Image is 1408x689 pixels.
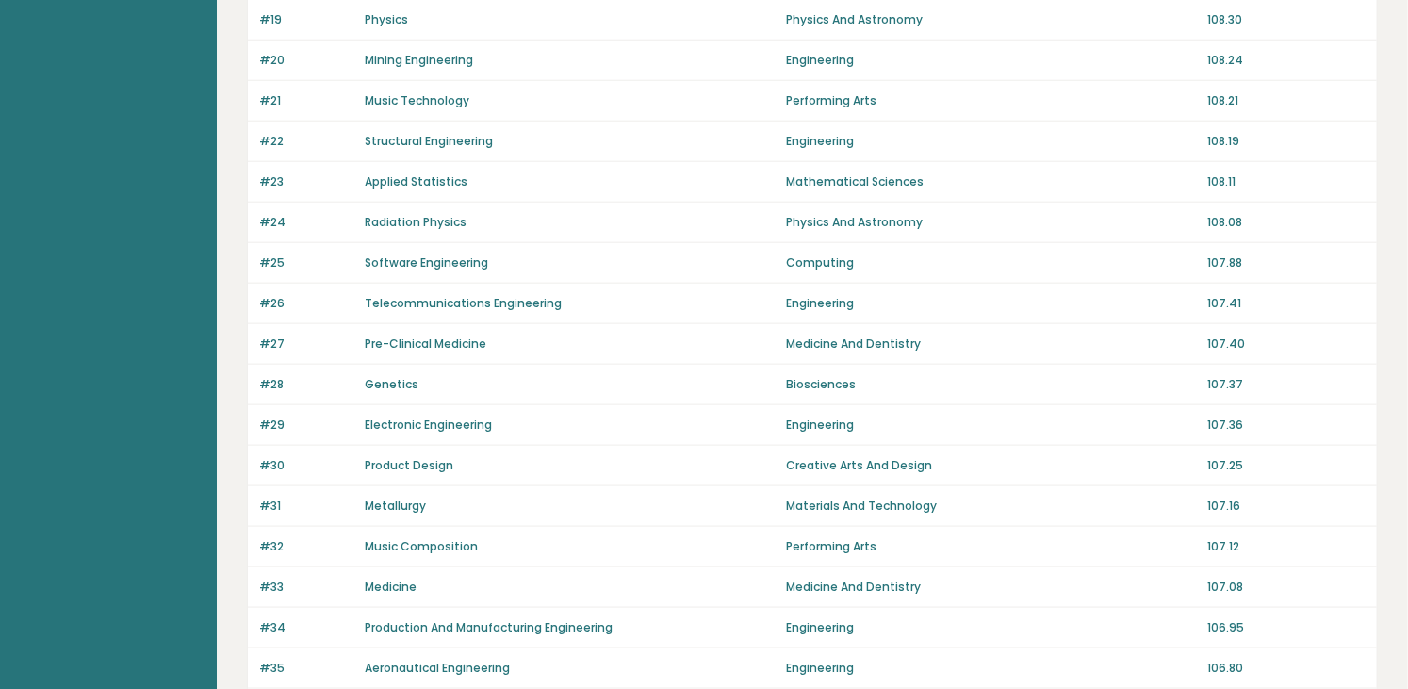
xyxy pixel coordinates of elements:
[1208,376,1366,393] p: 107.37
[365,417,492,433] a: Electronic Engineering
[787,133,1197,150] p: Engineering
[259,376,353,393] p: #28
[787,254,1197,271] p: Computing
[1208,92,1366,109] p: 108.21
[259,214,353,231] p: #24
[365,295,562,311] a: Telecommunications Engineering
[259,417,353,434] p: #29
[259,11,353,28] p: #19
[787,538,1197,555] p: Performing Arts
[259,295,353,312] p: #26
[365,538,478,554] a: Music Composition
[1208,214,1366,231] p: 108.08
[259,457,353,474] p: #30
[787,52,1197,69] p: Engineering
[365,376,418,392] a: Genetics
[1208,619,1366,636] p: 106.95
[787,336,1197,353] p: Medicine And Dentistry
[1208,254,1366,271] p: 107.88
[787,579,1197,596] p: Medicine And Dentistry
[1208,295,1366,312] p: 107.41
[259,133,353,150] p: #22
[365,254,488,271] a: Software Engineering
[1208,579,1366,596] p: 107.08
[787,11,1197,28] p: Physics And Astronomy
[365,619,613,635] a: Production And Manufacturing Engineering
[787,417,1197,434] p: Engineering
[259,254,353,271] p: #25
[787,660,1197,677] p: Engineering
[365,52,473,68] a: Mining Engineering
[259,660,353,677] p: #35
[1208,173,1366,190] p: 108.11
[1208,52,1366,69] p: 108.24
[259,92,353,109] p: #21
[1208,11,1366,28] p: 108.30
[1208,538,1366,555] p: 107.12
[1208,133,1366,150] p: 108.19
[365,92,469,108] a: Music Technology
[1208,336,1366,353] p: 107.40
[259,619,353,636] p: #34
[365,579,417,595] a: Medicine
[1208,660,1366,677] p: 106.80
[365,660,510,676] a: Aeronautical Engineering
[259,579,353,596] p: #33
[259,498,353,515] p: #31
[787,619,1197,636] p: Engineering
[365,11,408,27] a: Physics
[259,336,353,353] p: #27
[365,173,467,189] a: Applied Statistics
[1208,417,1366,434] p: 107.36
[787,214,1197,231] p: Physics And Astronomy
[259,538,353,555] p: #32
[787,173,1197,190] p: Mathematical Sciences
[787,376,1197,393] p: Biosciences
[365,498,426,514] a: Metallurgy
[365,457,453,473] a: Product Design
[1208,457,1366,474] p: 107.25
[365,133,493,149] a: Structural Engineering
[1208,498,1366,515] p: 107.16
[365,336,486,352] a: Pre-Clinical Medicine
[787,498,1197,515] p: Materials And Technology
[787,92,1197,109] p: Performing Arts
[259,52,353,69] p: #20
[259,173,353,190] p: #23
[365,214,467,230] a: Radiation Physics
[787,295,1197,312] p: Engineering
[787,457,1197,474] p: Creative Arts And Design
